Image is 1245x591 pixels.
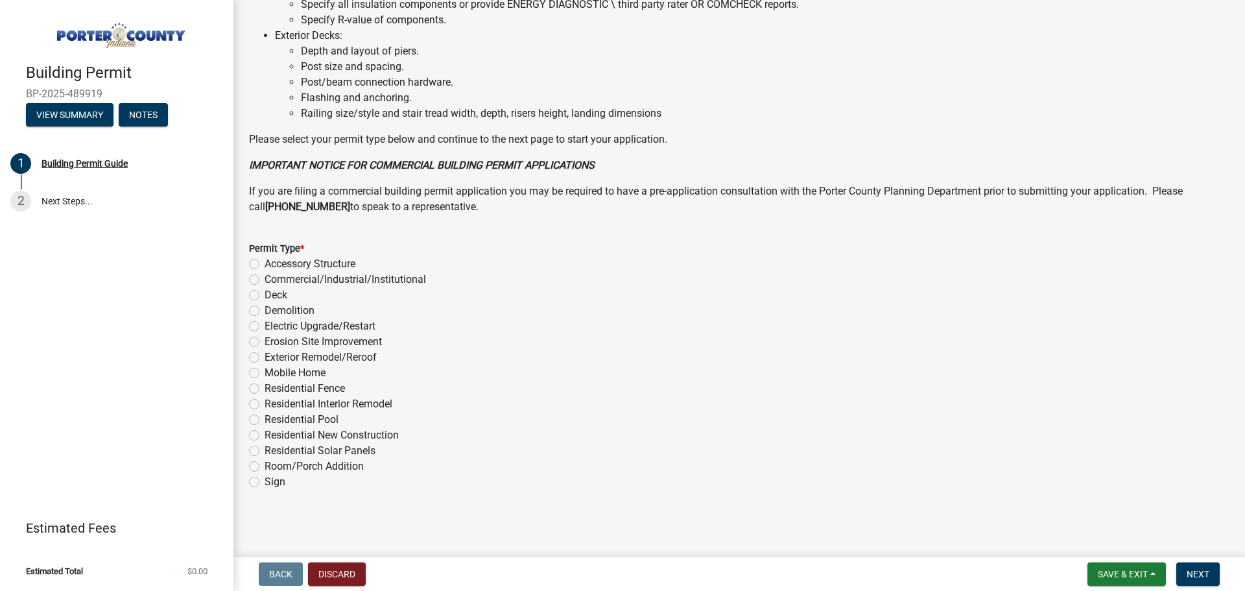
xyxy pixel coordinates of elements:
[26,110,113,121] wm-modal-confirm: Summary
[275,28,1229,121] li: Exterior Decks:
[249,159,595,171] strong: IMPORTANT NOTICE FOR COMMERCIAL BUILDING PERMIT APPLICATIONS
[26,88,207,100] span: BP-2025-489919
[10,153,31,174] div: 1
[249,184,1229,215] p: If you are filing a commercial building permit application you may be required to have a pre-appl...
[26,64,223,82] h4: Building Permit
[301,12,1229,28] li: Specify R-value of components.
[119,103,168,127] button: Notes
[265,428,399,443] label: Residential New Construction
[265,256,355,272] label: Accessory Structure
[26,103,113,127] button: View Summary
[1187,569,1209,579] span: Next
[301,90,1229,106] li: Flashing and anchoring.
[265,303,314,319] label: Demolition
[308,562,366,586] button: Discard
[1176,562,1220,586] button: Next
[26,14,213,50] img: Porter County, Indiana
[265,412,338,428] label: Residential Pool
[265,287,287,303] label: Deck
[265,365,326,381] label: Mobile Home
[265,459,364,474] label: Room/Porch Addition
[119,110,168,121] wm-modal-confirm: Notes
[10,191,31,211] div: 2
[249,132,1229,147] p: Please select your permit type below and continue to the next page to start your application.
[265,319,375,334] label: Electric Upgrade/Restart
[301,59,1229,75] li: Post size and spacing.
[265,200,350,213] strong: [PHONE_NUMBER]
[10,515,213,541] a: Estimated Fees
[265,396,392,412] label: Residential Interior Remodel
[1098,569,1148,579] span: Save & Exit
[1087,562,1166,586] button: Save & Exit
[249,245,304,254] label: Permit Type
[301,43,1229,59] li: Depth and layout of piers.
[265,474,285,490] label: Sign
[187,567,207,575] span: $0.00
[265,381,345,396] label: Residential Fence
[26,567,83,575] span: Estimated Total
[41,159,128,168] div: Building Permit Guide
[265,350,377,365] label: Exterior Remodel/Reroof
[259,562,303,586] button: Back
[301,75,1229,90] li: Post/beam connection hardware.
[265,443,375,459] label: Residential Solar Panels
[301,106,1229,121] li: Railing size/style and stair tread width, depth, risers height, landing dimensions
[265,272,426,287] label: Commercial/Industrial/Institutional
[265,334,382,350] label: Erosion Site Improvement
[269,569,292,579] span: Back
